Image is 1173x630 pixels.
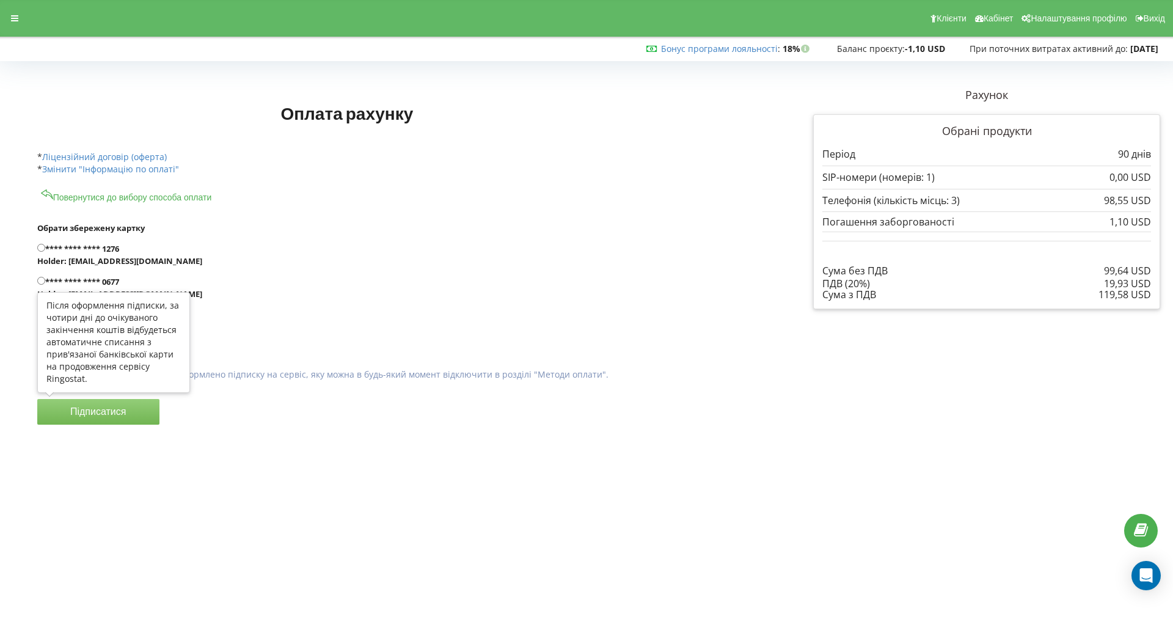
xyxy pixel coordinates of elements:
span: При поточних витратах активний до: [970,43,1128,54]
p: Обрані продукти [822,123,1151,139]
label: або [37,309,748,321]
p: 98,55 USD [1104,194,1151,208]
strong: -1,10 USD [905,43,945,54]
label: Оплатити новою карткою [37,329,748,342]
p: 90 днів [1118,147,1151,161]
p: 99,64 USD [1104,264,1151,278]
a: Ліцензійний договір (оферта) [42,151,167,163]
p: Сума без ПДВ [822,264,888,278]
span: Клієнти [937,13,967,23]
p: При оплаті буде автоматично оформлено підписку на сервіс, яку можна в будь-який момент відключити... [49,368,608,381]
div: 1,10 USD [1109,216,1151,227]
div: Погашення заборгованості [822,216,1151,227]
p: Телефонія (кількість місць: 3) [822,194,960,208]
label: Обрати збережену картку [37,222,748,234]
p: 0,00 USD [1109,170,1151,185]
h1: Оплата рахунку [37,102,657,124]
span: Баланс проєкту: [837,43,905,54]
strong: 18% [783,43,813,54]
strong: [DATE] [1130,43,1158,54]
span: Вихід [1144,13,1165,23]
span: : [661,43,780,54]
div: Сума з ПДВ [822,289,1151,300]
span: Налаштування профілю [1031,13,1127,23]
div: Open Intercom Messenger [1131,561,1161,590]
a: Змінити "Інформацію по оплаті" [42,163,179,175]
div: 19,93 USD [1104,278,1151,289]
div: 119,58 USD [1098,289,1151,300]
button: Підписатися [37,399,159,425]
p: Рахунок [813,87,1160,103]
div: ПДВ (20%) [822,278,1151,289]
a: Бонус програми лояльності [661,43,778,54]
p: Період [822,147,855,161]
div: Після оформлення підписки, за чотири дні до очікуваного закінчення коштів відбудеться автоматичне... [46,299,181,385]
p: SIP-номери (номерів: 1) [822,170,935,185]
span: Кабінет [984,13,1014,23]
